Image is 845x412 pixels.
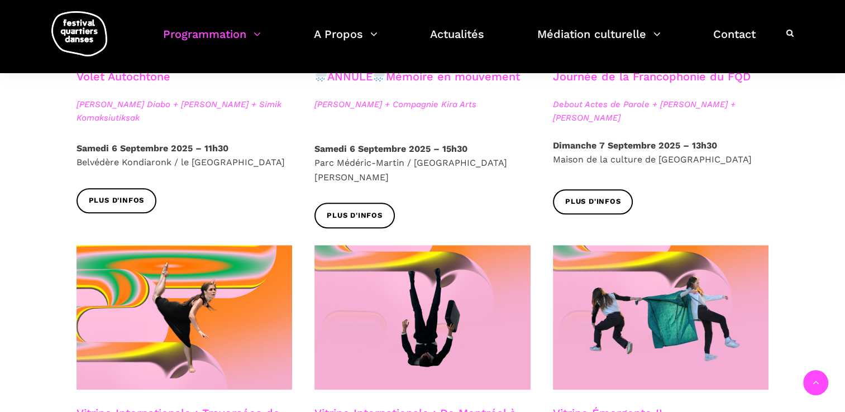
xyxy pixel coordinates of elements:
strong: Samedi 6 Septembre 2025 – 11h30 [77,143,228,154]
span: Plus d'infos [565,196,621,208]
strong: Samedi 6 Septembre 2025 – 15h30 [314,143,467,154]
span: [PERSON_NAME] Diabo + [PERSON_NAME] + Simik Komaksiutiksak [77,98,293,124]
a: Actualités [430,25,484,58]
a: ANNULÉMémoire en mouvement [314,70,520,83]
a: Journée de la Francophonie du FQD [553,70,751,83]
a: Volet Autochtone [77,70,170,83]
a: Programmation [163,25,261,58]
a: Plus d'infos [314,203,395,228]
p: Belvédère Kondiaronk / le [GEOGRAPHIC_DATA] [77,141,293,170]
a: Contact [713,25,756,58]
span: Plus d'infos [89,195,145,207]
img: 🌧️ [374,70,385,82]
span: Plus d'infos [327,210,383,222]
p: Maison de la culture de [GEOGRAPHIC_DATA] [553,138,769,167]
span: Debout Actes de Parole + [PERSON_NAME] + [PERSON_NAME] [553,98,769,124]
a: Plus d'infos [77,188,157,213]
a: A Propos [314,25,378,58]
img: logo-fqd-med [51,11,107,56]
a: Plus d'infos [553,189,633,214]
img: 🌧️ [316,70,327,82]
p: Parc Médéric-Martin / [GEOGRAPHIC_DATA][PERSON_NAME] [314,142,531,185]
a: Médiation culturelle [537,25,661,58]
strong: Dimanche 7 Septembre 2025 – 13h30 [553,140,717,151]
span: [PERSON_NAME] + Compagnie Kira Arts [314,98,531,111]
